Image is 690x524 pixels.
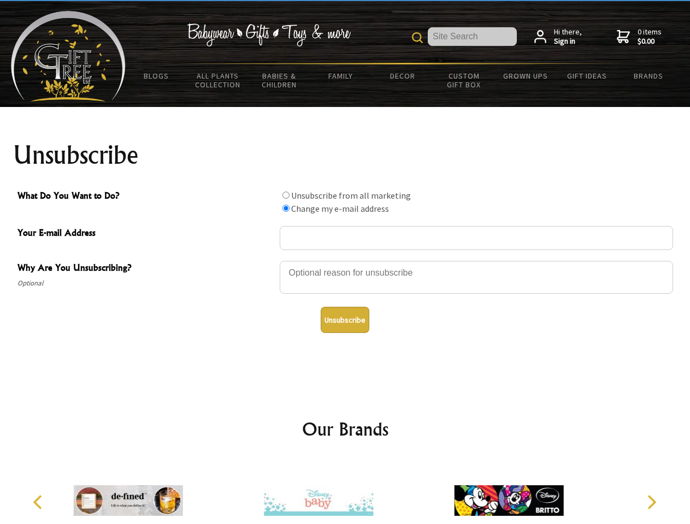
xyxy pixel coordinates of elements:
[618,64,680,87] a: Brands
[282,205,290,212] input: What Do You Want to Do?
[412,32,423,43] img: product search
[638,27,662,46] span: 0 items
[371,64,433,87] a: Decor
[126,64,187,87] a: BLOGS
[554,37,582,46] strong: Sign in
[638,37,662,46] strong: $0.00
[433,64,495,96] a: Custom Gift Box
[17,226,274,242] span: Your E-mail Address
[11,11,126,102] img: Babyware - Gifts - Toys and more...
[617,27,662,46] a: 0 items$0.00
[321,307,369,333] button: Unsubscribe
[310,64,372,87] a: Family
[282,192,290,199] input: What Do You Want to Do?
[534,27,582,46] a: Hi there,Sign in
[22,416,669,442] h2: Our Brands
[291,203,389,214] label: Change my e-mail address
[17,189,274,205] span: What Do You Want to Do?
[17,277,274,290] span: Optional
[494,64,556,87] a: Grown Ups
[27,490,51,514] button: Previous
[639,490,663,514] button: Next
[554,27,582,46] span: Hi there,
[17,261,274,277] span: Why Are You Unsubscribing?
[291,190,411,201] label: Unsubscribe from all marketing
[280,261,673,294] textarea: Why Are You Unsubscribing?
[249,64,310,96] a: Babies & Children
[187,64,249,96] a: All Plants Collection
[13,142,677,168] h1: Unsubscribe
[556,64,618,87] a: Gift Ideas
[187,23,351,46] img: Babywear - Gifts - Toys & more
[428,27,517,46] input: Site Search
[280,226,673,250] input: Your E-mail Address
